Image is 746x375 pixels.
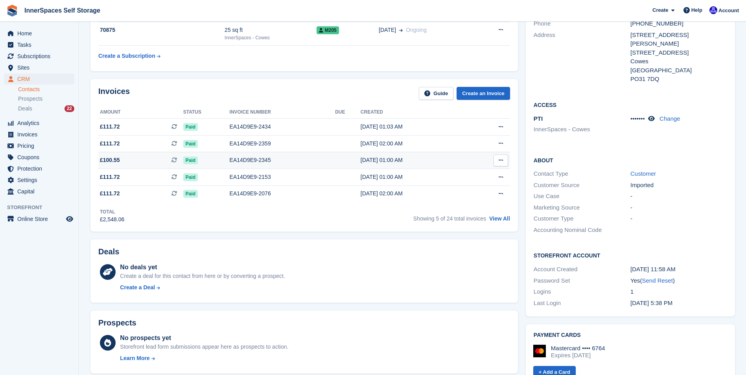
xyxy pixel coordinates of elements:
a: Preview store [65,214,74,224]
span: Settings [17,175,64,186]
div: [DATE] 01:00 AM [361,156,468,164]
div: EA14D9E9-2345 [230,156,335,164]
span: Coupons [17,152,64,163]
div: Yes [630,276,727,285]
span: PTI [534,115,543,122]
span: Subscriptions [17,51,64,62]
a: Guide [419,87,453,100]
div: Imported [630,181,727,190]
div: 25 sq ft [225,26,317,34]
div: No deals yet [120,263,285,272]
th: Status [183,106,230,119]
span: Help [691,6,702,14]
span: Paid [183,190,198,198]
div: [DATE] 01:00 AM [361,173,468,181]
a: menu [4,186,74,197]
div: - [630,214,727,223]
a: menu [4,51,74,62]
span: ( ) [640,277,674,284]
span: Invoices [17,129,64,140]
a: Prospects [18,95,74,103]
div: Phone [534,19,630,28]
div: Create a deal for this contact from here or by converting a prospect. [120,272,285,280]
a: menu [4,129,74,140]
span: [DATE] [379,26,396,34]
div: EA14D9E9-2434 [230,123,335,131]
span: £111.72 [100,173,120,181]
h2: Prospects [98,318,136,327]
div: Accounting Nominal Code [534,226,630,235]
div: [STREET_ADDRESS][PERSON_NAME] [630,31,727,48]
div: Storefront lead form submissions appear here as prospects to action. [120,343,288,351]
div: No prospects yet [120,333,288,343]
div: EA14D9E9-2076 [230,189,335,198]
th: Invoice number [230,106,335,119]
div: Customer Source [534,181,630,190]
h2: Storefront Account [534,251,727,259]
a: Change [659,115,680,122]
div: Learn More [120,354,149,362]
div: [STREET_ADDRESS] [630,48,727,57]
span: Showing 5 of 24 total invoices [413,215,486,222]
span: Paid [183,140,198,148]
div: Logins [534,287,630,296]
a: menu [4,175,74,186]
span: £111.72 [100,189,120,198]
a: menu [4,152,74,163]
div: - [630,203,727,212]
span: Create [652,6,668,14]
div: 1 [630,287,727,296]
a: menu [4,28,74,39]
a: Create an Invoice [457,87,510,100]
h2: Payment cards [534,332,727,338]
span: Paid [183,123,198,131]
span: Deals [18,105,32,112]
div: Create a Deal [120,283,155,292]
span: CRM [17,74,64,85]
a: menu [4,118,74,129]
a: menu [4,163,74,174]
div: Total [100,208,124,215]
a: menu [4,39,74,50]
div: PO31 7DQ [630,75,727,84]
div: InnerSpaces - Cowes [225,34,317,41]
div: Marketing Source [534,203,630,212]
li: InnerSpaces - Cowes [534,125,630,134]
img: stora-icon-8386f47178a22dfd0bd8f6a31ec36ba5ce8667c1dd55bd0f319d3a0aa187defe.svg [6,5,18,17]
a: View All [489,215,510,222]
span: Capital [17,186,64,197]
span: Paid [183,173,198,181]
a: menu [4,213,74,224]
div: Create a Subscription [98,52,155,60]
th: Amount [98,106,183,119]
span: Home [17,28,64,39]
a: menu [4,62,74,73]
div: [GEOGRAPHIC_DATA] [630,66,727,75]
div: [DATE] 02:00 AM [361,189,468,198]
span: M205 [317,26,339,34]
div: Use Case [534,192,630,201]
span: Tasks [17,39,64,50]
span: ••••••• [630,115,645,122]
div: Mastercard •••• 6764 [551,345,605,352]
div: Cowes [630,57,727,66]
div: Password Set [534,276,630,285]
span: Prospects [18,95,42,103]
span: Pricing [17,140,64,151]
th: Due [335,106,361,119]
div: [DATE] 01:03 AM [361,123,468,131]
a: Learn More [120,354,288,362]
a: InnerSpaces Self Storage [21,4,103,17]
a: menu [4,140,74,151]
div: Customer Type [534,214,630,223]
a: Contacts [18,86,74,93]
div: EA14D9E9-2153 [230,173,335,181]
span: £100.55 [100,156,120,164]
div: [DATE] 11:58 AM [630,265,727,274]
div: Expires [DATE] [551,352,605,359]
h2: Invoices [98,87,130,100]
div: 22 [64,105,74,112]
div: £2,548.06 [100,215,124,224]
div: Contact Type [534,169,630,178]
h2: Deals [98,247,119,256]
